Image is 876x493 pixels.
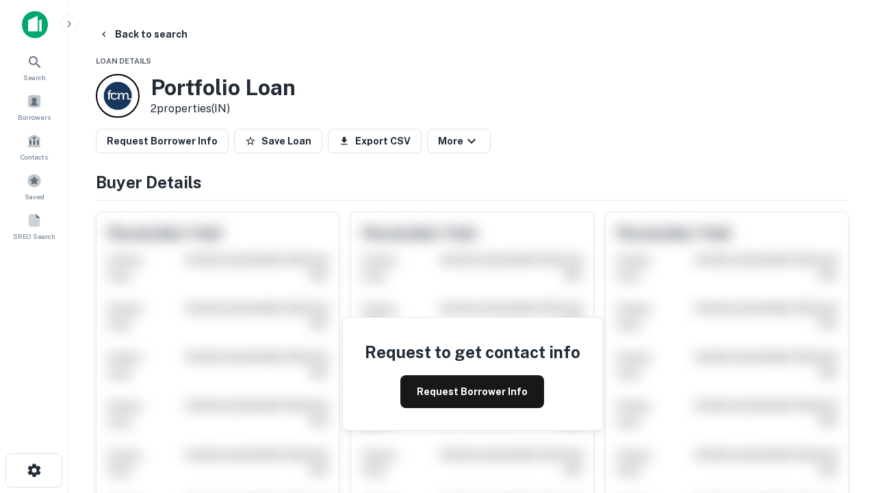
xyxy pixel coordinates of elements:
[151,75,296,101] h3: Portfolio Loan
[427,129,491,153] button: More
[328,129,422,153] button: Export CSV
[808,383,876,449] iframe: Chat Widget
[25,191,44,202] span: Saved
[96,170,849,194] h4: Buyer Details
[4,168,64,205] a: Saved
[4,207,64,244] a: SREO Search
[365,340,580,364] h4: Request to get contact info
[4,49,64,86] a: Search
[234,129,322,153] button: Save Loan
[23,72,46,83] span: Search
[96,57,151,65] span: Loan Details
[400,375,544,408] button: Request Borrower Info
[4,128,64,165] a: Contacts
[151,101,296,117] p: 2 properties (IN)
[22,11,48,38] img: capitalize-icon.png
[18,112,51,123] span: Borrowers
[4,88,64,125] a: Borrowers
[93,22,193,47] button: Back to search
[96,129,229,153] button: Request Borrower Info
[13,231,55,242] span: SREO Search
[21,151,48,162] span: Contacts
